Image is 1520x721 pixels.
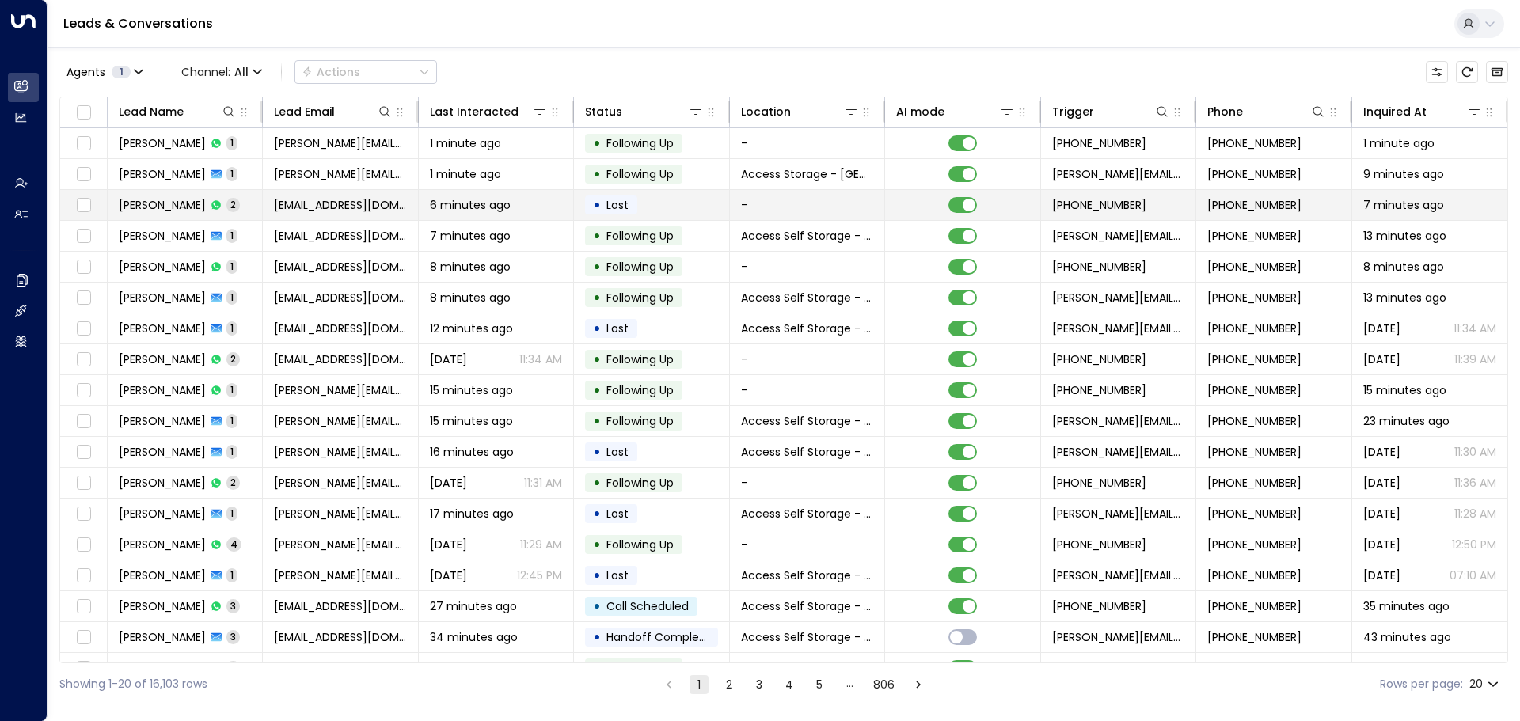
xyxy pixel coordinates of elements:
[430,351,467,367] span: Yesterday
[1052,166,1184,182] span: laura.chambers@accessstorage.com
[119,228,206,244] span: Luke Griffin
[810,675,829,694] button: Go to page 5
[741,413,873,429] span: Access Self Storage - Kings Cross
[274,444,406,460] span: richard_stanway@hotmail.co.uk
[1052,321,1184,336] span: laura.chambers@accessstorage.com
[606,475,674,491] span: Following Up
[430,475,467,491] span: Yesterday
[274,660,406,676] span: parejp@aol.com
[606,660,674,676] span: Following Up
[1469,673,1502,696] div: 20
[274,102,335,121] div: Lead Email
[1454,351,1496,367] p: 11:39 AM
[119,537,206,552] span: Emily Hudson
[66,66,105,78] span: Agents
[430,506,514,522] span: 17 minutes ago
[1363,475,1400,491] span: Sep 21, 2025
[1052,567,1184,583] span: laura.chambers@accessstorage.com
[1363,660,1400,676] span: Sep 22, 2025
[593,346,601,373] div: •
[1363,166,1444,182] span: 9 minutes ago
[730,344,885,374] td: -
[274,598,406,614] span: conor.harrison6137@gmail.com
[1052,135,1146,151] span: +447798525625
[606,351,674,367] span: Following Up
[1363,413,1450,429] span: 23 minutes ago
[741,444,873,460] span: Access Self Storage - Battersea
[593,531,601,558] div: •
[1363,598,1450,614] span: 35 minutes ago
[1207,259,1301,275] span: +447428633447
[1363,259,1444,275] span: 8 minutes ago
[1450,567,1496,583] p: 07:10 AM
[430,197,511,213] span: 6 minutes ago
[1486,61,1508,83] button: Archived Leads
[119,413,206,429] span: Fiona Duffy
[74,319,93,339] span: Toggle select row
[730,375,885,405] td: -
[1363,537,1400,552] span: Sep 17, 2025
[730,468,885,498] td: -
[659,674,929,694] nav: pagination navigation
[730,252,885,282] td: -
[517,567,562,583] p: 12:45 PM
[274,629,406,645] span: conor.harrison6137@gmail.com
[690,675,709,694] button: page 1
[74,658,93,678] span: Toggle select row
[593,377,601,404] div: •
[741,629,873,645] span: Access Self Storage - Battersea
[606,537,674,552] span: Following Up
[720,675,739,694] button: Go to page 2
[175,61,268,83] button: Channel:All
[119,351,206,367] span: Rocco Paini
[1052,598,1146,614] span: +447951813713
[606,567,629,583] span: Lost
[74,504,93,524] span: Toggle select row
[74,628,93,647] span: Toggle select row
[606,629,718,645] span: Handoff Completed
[226,661,240,674] span: 2
[226,383,237,397] span: 1
[606,228,674,244] span: Following Up
[74,103,93,123] span: Toggle select all
[606,598,689,614] span: Call Scheduled
[274,259,406,275] span: callumtd98@gmail.com
[840,675,859,694] div: …
[593,315,601,342] div: •
[1207,506,1301,522] span: +447809366632
[1363,102,1482,121] div: Inquired At
[1052,629,1184,645] span: laura.chambers@accessstorage.com
[593,624,601,651] div: •
[119,166,206,182] span: Dean Carpenter
[175,61,268,83] span: Channel:
[430,321,513,336] span: 12 minutes ago
[741,506,873,522] span: Access Self Storage - High Wycombe
[1207,444,1301,460] span: +447909692607
[1052,506,1184,522] span: laura.chambers@accessstorage.com
[274,166,406,182] span: dean@mayfairconstruction.co.uk
[1363,567,1400,583] span: Sep 17, 2025
[1052,102,1094,121] div: Trigger
[606,413,674,429] span: Following Up
[1454,444,1496,460] p: 11:30 AM
[896,102,1014,121] div: AI mode
[1207,290,1301,305] span: +447428633447
[1207,598,1301,614] span: +447951813713
[226,198,240,211] span: 2
[606,321,629,336] span: Lost
[1457,660,1496,676] p: 11:17 AM
[730,529,885,560] td: -
[119,290,206,305] span: Callum Downes
[1452,537,1496,552] p: 12:50 PM
[606,506,629,522] span: Lost
[593,284,601,311] div: •
[302,65,360,79] div: Actions
[1453,321,1496,336] p: 11:34 AM
[593,161,601,188] div: •
[1454,475,1496,491] p: 11:36 AM
[74,134,93,154] span: Toggle select row
[226,599,240,613] span: 3
[119,321,206,336] span: Rocco Paini
[274,351,406,367] span: rkkwesi@gmail.com
[119,598,206,614] span: Conor Harrison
